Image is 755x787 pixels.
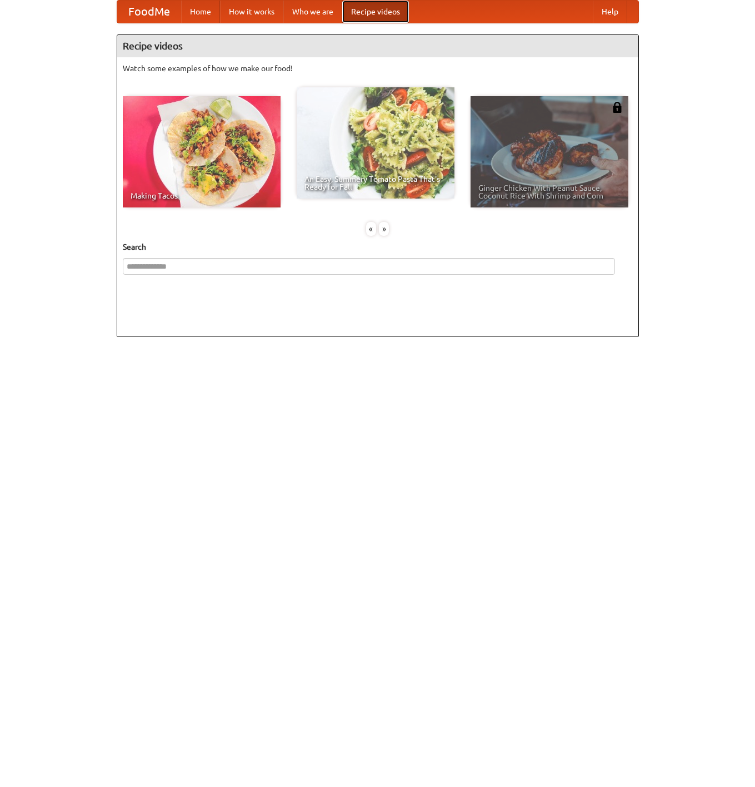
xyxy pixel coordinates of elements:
div: « [366,222,376,236]
a: How it works [220,1,283,23]
div: » [379,222,389,236]
h4: Recipe videos [117,35,638,57]
h5: Search [123,241,633,253]
a: Making Tacos [123,96,281,207]
a: An Easy, Summery Tomato Pasta That's Ready for Fall [297,87,454,199]
span: Making Tacos [131,192,273,200]
a: Help [593,1,627,23]
span: An Easy, Summery Tomato Pasta That's Ready for Fall [304,175,447,191]
p: Watch some examples of how we make our food! [123,63,633,74]
a: Recipe videos [342,1,409,23]
a: Who we are [283,1,342,23]
img: 483408.png [612,102,623,113]
a: Home [181,1,220,23]
a: FoodMe [117,1,181,23]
